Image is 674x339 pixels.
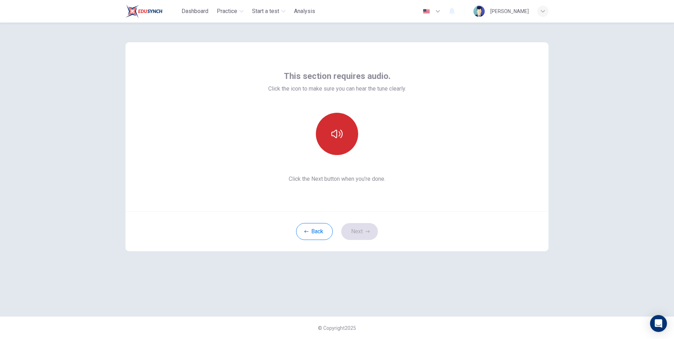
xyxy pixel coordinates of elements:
[249,5,288,18] button: Start a test
[291,5,318,18] button: Analysis
[182,7,208,16] span: Dashboard
[268,85,406,93] span: Click the icon to make sure you can hear the tune clearly.
[268,175,406,183] span: Click the Next button when you’re done.
[294,7,315,16] span: Analysis
[318,325,356,331] span: © Copyright 2025
[252,7,279,16] span: Start a test
[217,7,237,16] span: Practice
[490,7,529,16] div: [PERSON_NAME]
[179,5,211,18] button: Dashboard
[296,223,333,240] button: Back
[650,315,667,332] div: Open Intercom Messenger
[422,9,431,14] img: en
[473,6,485,17] img: Profile picture
[125,4,163,18] img: Train Test logo
[284,70,391,82] span: This section requires audio.
[214,5,246,18] button: Practice
[125,4,179,18] a: Train Test logo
